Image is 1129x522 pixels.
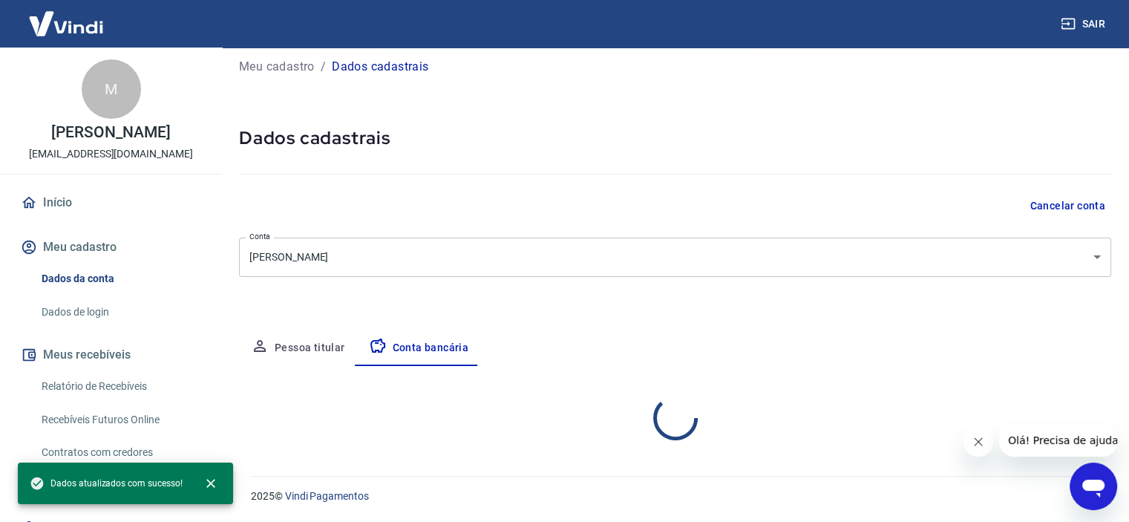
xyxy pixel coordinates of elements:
p: / [321,58,326,76]
span: Dados atualizados com sucesso! [30,476,183,491]
button: Meus recebíveis [18,339,204,371]
a: Dados da conta [36,264,204,294]
button: close [194,467,227,500]
a: Início [18,186,204,219]
p: 2025 © [251,489,1093,504]
a: Relatório de Recebíveis [36,371,204,402]
p: Dados cadastrais [332,58,428,76]
span: Olá! Precisa de ajuda? [9,10,125,22]
div: M [82,59,141,119]
button: Conta bancária [357,330,481,366]
a: Meu cadastro [239,58,315,76]
a: Vindi Pagamentos [285,490,369,502]
iframe: Mensagem da empresa [999,424,1117,457]
a: Contratos com credores [36,437,204,468]
iframe: Fechar mensagem [963,427,993,457]
h5: Dados cadastrais [239,126,1111,150]
iframe: Botão para abrir a janela de mensagens [1070,463,1117,510]
button: Meu cadastro [18,231,204,264]
button: Sair [1058,10,1111,38]
img: Vindi [18,1,114,46]
div: [PERSON_NAME] [239,238,1111,277]
label: Conta [249,231,270,242]
button: Cancelar conta [1024,192,1111,220]
button: Pessoa titular [239,330,357,366]
a: Recebíveis Futuros Online [36,405,204,435]
p: [EMAIL_ADDRESS][DOMAIN_NAME] [29,146,193,162]
p: [PERSON_NAME] [51,125,170,140]
a: Dados de login [36,297,204,327]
